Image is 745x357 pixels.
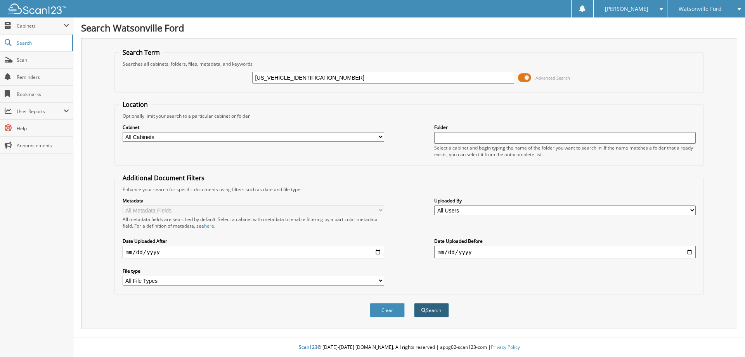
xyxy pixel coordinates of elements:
[123,197,384,204] label: Metadata
[17,57,69,63] span: Scan
[370,303,405,317] button: Clear
[119,48,164,57] legend: Search Term
[17,125,69,132] span: Help
[119,61,700,67] div: Searches all cabinets, folders, files, metadata, and keywords
[119,113,700,119] div: Optionally limit your search to a particular cabinet or folder
[123,124,384,131] label: Cabinet
[17,108,64,115] span: User Reports
[123,246,384,258] input: start
[123,268,384,274] label: File type
[434,238,696,244] label: Date Uploaded Before
[434,197,696,204] label: Uploaded By
[119,174,208,182] legend: Additional Document Filters
[17,142,69,149] span: Announcements
[17,91,69,98] span: Bookmarks
[73,338,745,357] div: © [DATE]-[DATE] [DOMAIN_NAME]. All rights reserved | appg02-scan123-com |
[123,238,384,244] label: Date Uploaded After
[679,7,722,11] span: Watsonville Ford
[434,124,696,131] label: Folder
[434,246,696,258] input: end
[706,320,745,357] iframe: Chat Widget
[414,303,449,317] button: Search
[119,100,152,109] legend: Location
[434,145,696,158] div: Select a cabinet and begin typing the name of the folder you want to search in. If the name match...
[17,74,69,80] span: Reminders
[8,3,66,14] img: scan123-logo-white.svg
[299,344,317,350] span: Scan123
[204,223,214,229] a: here
[119,186,700,193] div: Enhance your search for specific documents using filters such as date and file type.
[605,7,648,11] span: [PERSON_NAME]
[17,23,64,29] span: Cabinets
[491,344,520,350] a: Privacy Policy
[17,40,68,46] span: Search
[535,75,570,81] span: Advanced Search
[123,216,384,229] div: All metadata fields are searched by default. Select a cabinet with metadata to enable filtering b...
[81,21,737,34] h1: Search Watsonville Ford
